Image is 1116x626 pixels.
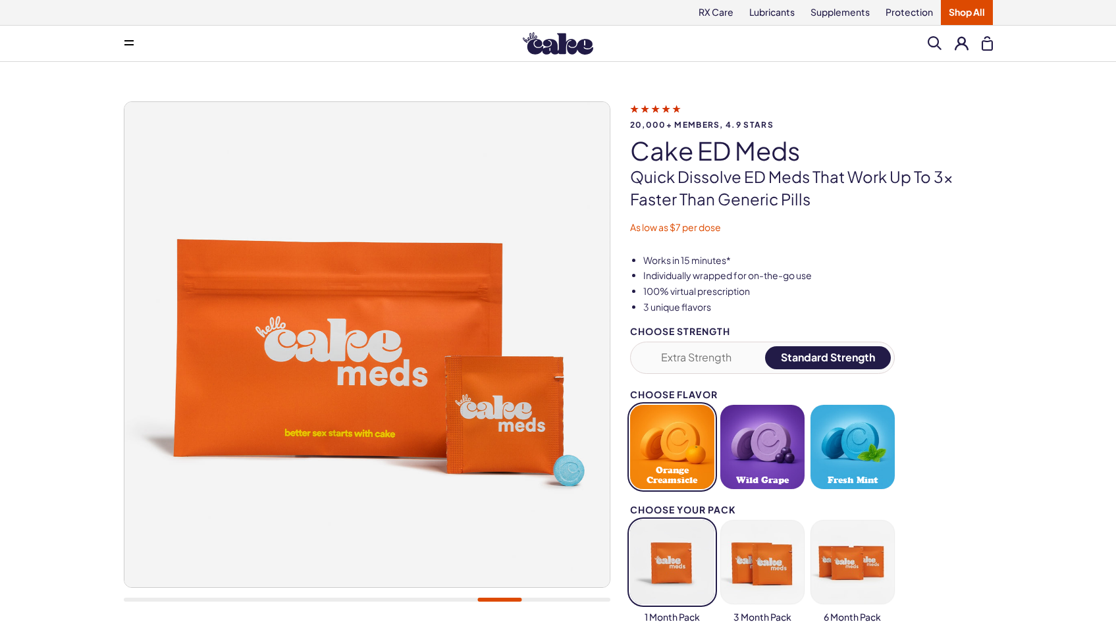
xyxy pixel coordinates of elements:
[523,32,593,55] img: Hello Cake
[765,346,891,369] button: Standard Strength
[643,285,993,298] li: 100% virtual prescription
[630,120,993,129] span: 20,000+ members, 4.9 stars
[645,611,700,624] span: 1 Month Pack
[733,611,791,624] span: 3 Month Pack
[630,221,993,234] p: As low as $7 per dose
[630,103,993,129] a: 20,000+ members, 4.9 stars
[630,505,895,515] div: Choose your pack
[610,102,1095,587] img: Cake ED Meds
[630,166,993,210] p: Quick dissolve ED Meds that work up to 3x faster than generic pills
[630,326,895,336] div: Choose Strength
[634,465,710,485] span: Orange Creamsicle
[643,269,993,282] li: Individually wrapped for on-the-go use
[630,390,895,400] div: Choose Flavor
[630,137,993,165] h1: Cake ED Meds
[828,475,878,485] span: Fresh Mint
[736,475,789,485] span: Wild Grape
[124,102,609,587] img: Cake ED Meds
[824,611,881,624] span: 6 Month Pack
[643,301,993,314] li: 3 unique flavors
[634,346,760,369] button: Extra Strength
[643,254,993,267] li: Works in 15 minutes*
